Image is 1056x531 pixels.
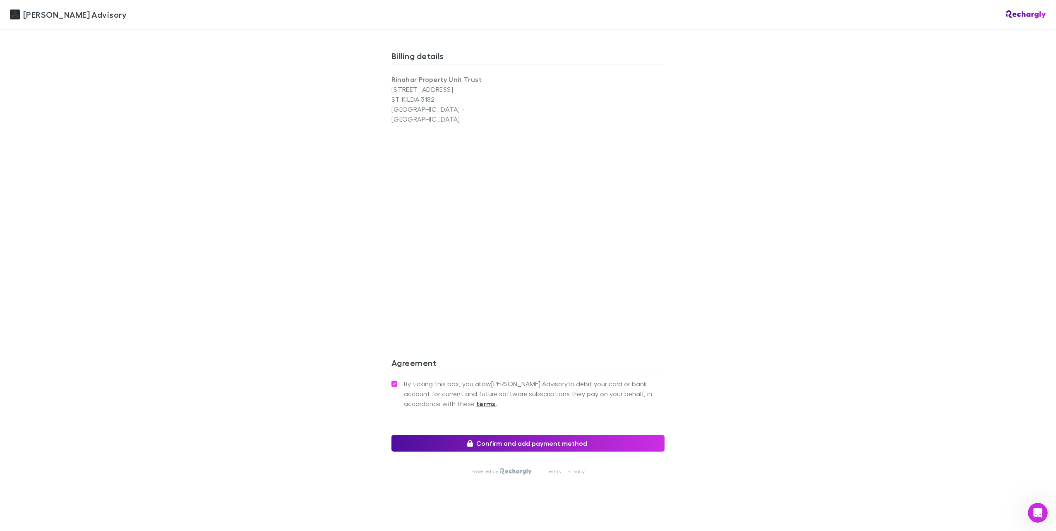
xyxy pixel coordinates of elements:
[23,8,127,21] span: [PERSON_NAME] Advisory
[500,468,532,475] img: Rechargly Logo
[391,51,665,64] h3: Billing details
[391,94,528,104] p: ST KILDA 3182
[391,104,528,124] p: [GEOGRAPHIC_DATA] - [GEOGRAPHIC_DATA]
[538,468,540,475] p: |
[547,468,561,475] a: Terms
[390,129,666,320] iframe: Secure address input frame
[391,358,665,371] h3: Agreement
[391,435,665,452] button: Confirm and add payment method
[567,468,585,475] a: Privacy
[476,399,496,408] strong: terms
[1006,10,1046,19] img: Rechargly Logo
[1028,503,1048,523] iframe: Intercom live chat
[404,379,665,409] span: By ticking this box, you allow [PERSON_NAME] Advisory to debit your card or bank account for curr...
[471,468,500,475] p: Powered by
[10,10,20,19] img: Liston Newton Advisory's Logo
[391,74,528,84] p: Rinahar Property Unit Trust
[391,84,528,94] p: [STREET_ADDRESS]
